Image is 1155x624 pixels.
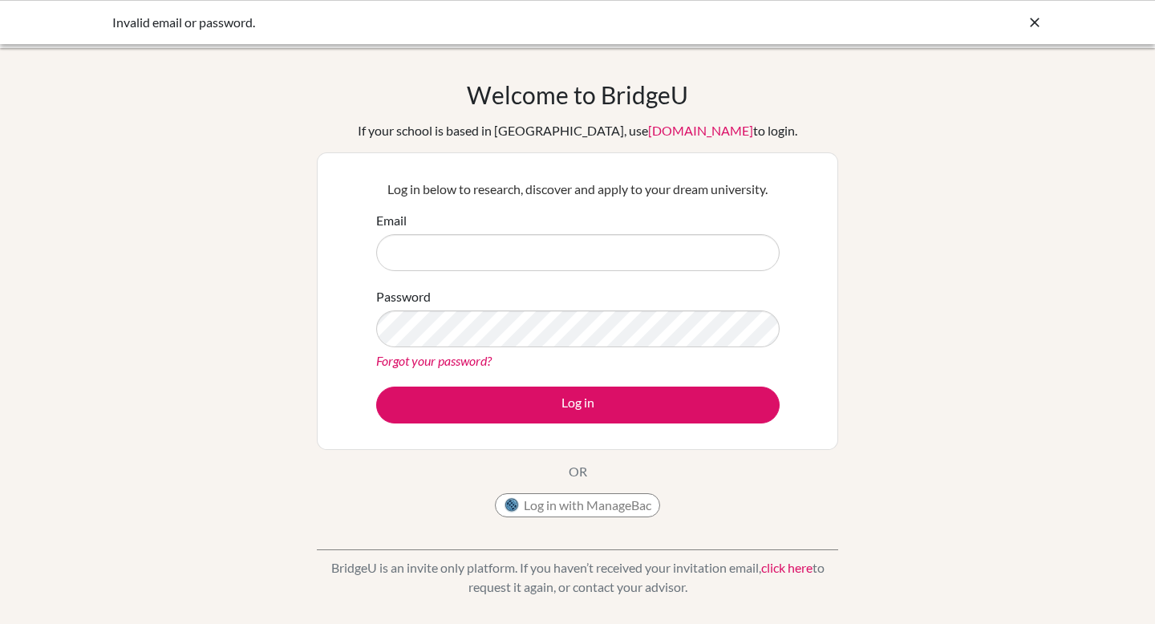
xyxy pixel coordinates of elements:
label: Password [376,287,431,306]
a: Forgot your password? [376,353,492,368]
p: BridgeU is an invite only platform. If you haven’t received your invitation email, to request it ... [317,558,838,597]
button: Log in [376,387,780,423]
div: If your school is based in [GEOGRAPHIC_DATA], use to login. [358,121,797,140]
a: [DOMAIN_NAME] [648,123,753,138]
a: click here [761,560,813,575]
button: Log in with ManageBac [495,493,660,517]
label: Email [376,211,407,230]
p: OR [569,462,587,481]
h1: Welcome to BridgeU [467,80,688,109]
div: Invalid email or password. [112,13,802,32]
p: Log in below to research, discover and apply to your dream university. [376,180,780,199]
